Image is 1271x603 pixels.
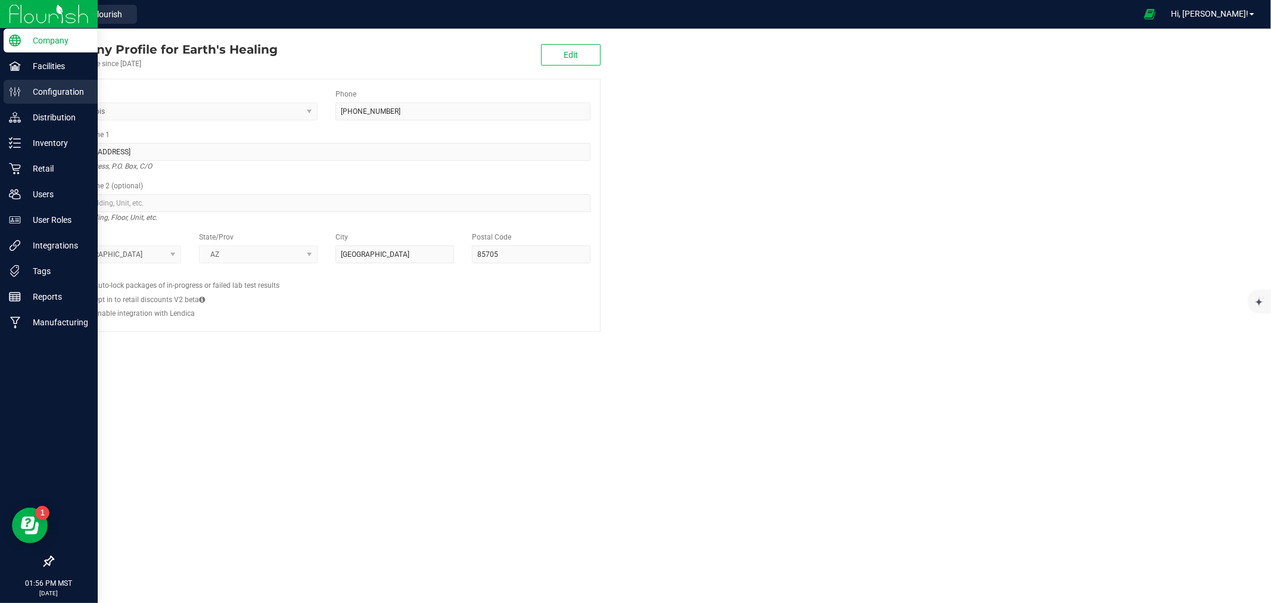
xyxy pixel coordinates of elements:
p: Reports [21,290,92,304]
inline-svg: Distribution [9,111,21,123]
p: Retail [21,161,92,176]
p: Company [21,33,92,48]
iframe: Resource center [12,508,48,543]
label: Auto-lock packages of in-progress or failed lab test results [94,280,279,291]
label: City [335,232,348,243]
input: City [335,245,454,263]
p: Users [21,187,92,201]
label: Address Line 2 (optional) [63,181,143,191]
span: Open Ecommerce Menu [1136,2,1163,26]
inline-svg: Manufacturing [9,316,21,328]
label: Opt in to retail discounts V2 beta [94,294,205,305]
inline-svg: Retail [9,163,21,175]
inline-svg: Tags [9,265,21,277]
inline-svg: Integrations [9,240,21,251]
input: Suite, Building, Unit, etc. [63,194,591,212]
i: Suite, Building, Floor, Unit, etc. [63,210,157,225]
iframe: Resource center unread badge [35,506,49,520]
p: Manufacturing [21,315,92,330]
input: Address [63,143,591,161]
inline-svg: Facilities [9,60,21,72]
i: Street address, P.O. Box, C/O [63,159,152,173]
inline-svg: Configuration [9,86,21,98]
label: Phone [335,89,356,100]
input: (123) 456-7890 [335,102,591,120]
inline-svg: Reports [9,291,21,303]
h2: Configs [63,272,591,280]
p: Integrations [21,238,92,253]
inline-svg: Users [9,188,21,200]
p: 01:56 PM MST [5,578,92,589]
label: Enable integration with Lendica [94,308,195,319]
inline-svg: Inventory [9,137,21,149]
p: User Roles [21,213,92,227]
inline-svg: Company [9,35,21,46]
span: Hi, [PERSON_NAME]! [1171,9,1248,18]
p: Facilities [21,59,92,73]
div: Account active since [DATE] [52,58,278,69]
p: Tags [21,264,92,278]
p: Inventory [21,136,92,150]
div: Earth's Healing [52,41,278,58]
p: Distribution [21,110,92,125]
span: Edit [564,50,578,60]
button: Edit [541,44,601,66]
inline-svg: User Roles [9,214,21,226]
p: Configuration [21,85,92,99]
input: Postal Code [472,245,591,263]
label: Postal Code [472,232,511,243]
p: [DATE] [5,589,92,598]
label: State/Prov [199,232,234,243]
